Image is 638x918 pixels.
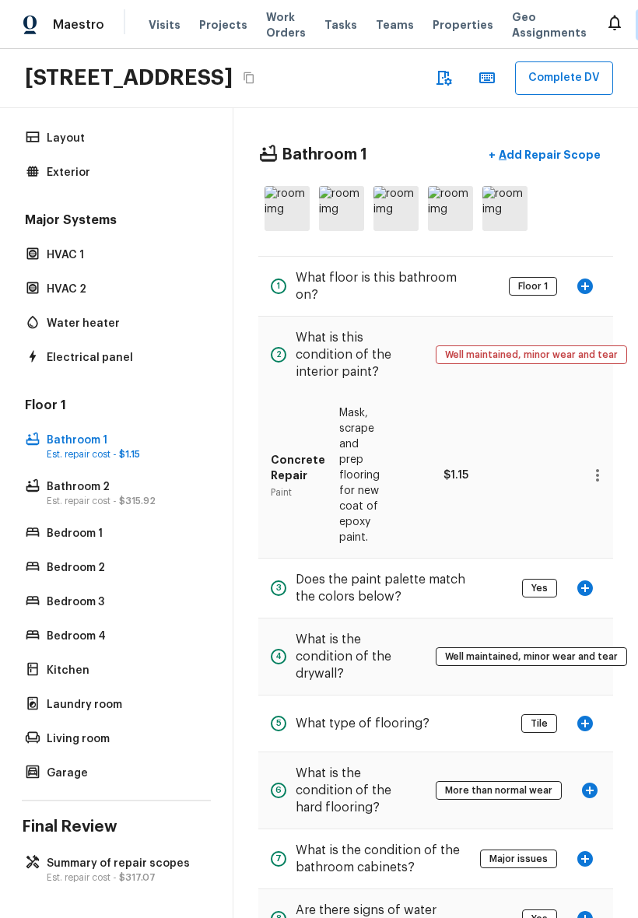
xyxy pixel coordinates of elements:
[119,450,140,459] span: $1.15
[271,452,321,483] p: Concrete Repair
[512,9,587,40] span: Geo Assignments
[440,649,623,664] span: Well maintained, minor wear and tear
[282,145,367,165] h4: Bathroom 1
[271,851,286,867] div: 7
[398,468,468,483] p: $1.15
[440,783,558,798] span: More than normal wear
[526,580,553,596] span: Yes
[53,17,104,33] span: Maestro
[515,61,613,95] button: Complete DV
[266,9,306,40] span: Work Orders
[47,495,202,507] p: Est. repair cost -
[296,842,461,876] h5: What is the condition of the bathroom cabinets?
[47,165,202,180] p: Exterior
[440,347,623,363] span: Well maintained, minor wear and tear
[47,663,202,678] p: Kitchen
[47,479,202,495] p: Bathroom 2
[271,279,286,294] div: 1
[296,571,468,605] h5: Does the paint palette match the colors below?
[47,731,202,747] p: Living room
[47,697,202,713] p: Laundry room
[271,580,286,596] div: 3
[433,17,493,33] span: Properties
[265,186,310,231] img: room img
[296,631,417,682] h5: What is the condition of the drywall?
[119,496,156,506] span: $315.92
[484,851,553,867] span: Major issues
[47,131,202,146] p: Layout
[47,594,202,610] p: Bedroom 3
[496,147,601,163] p: Add Repair Scope
[22,817,211,837] h4: Final Review
[47,448,202,461] p: Est. repair cost -
[47,526,202,541] p: Bedroom 1
[149,17,181,33] span: Visits
[47,350,202,366] p: Electrical panel
[296,765,417,816] h5: What is the condition of the hard flooring?
[513,279,553,294] span: Floor 1
[271,649,286,664] div: 4
[482,186,528,231] img: room img
[47,560,202,576] p: Bedroom 2
[119,873,156,882] span: $317.07
[199,17,247,33] span: Projects
[22,212,211,232] h5: Major Systems
[319,186,364,231] img: room img
[271,347,286,363] div: 2
[47,629,202,644] p: Bedroom 4
[296,329,417,380] h5: What is this condition of the interior paint?
[296,715,429,732] h5: What type of flooring?
[339,405,380,545] p: Mask, scrape and prep flooring for new coat of epoxy paint.
[476,139,613,171] button: +Add Repair Scope
[271,716,286,731] div: 5
[47,871,202,884] p: Est. repair cost -
[525,716,553,731] span: Tile
[373,186,419,231] img: room img
[324,19,357,30] span: Tasks
[428,186,473,231] img: room img
[239,68,259,88] button: Copy Address
[25,64,233,92] h2: [STREET_ADDRESS]
[376,17,414,33] span: Teams
[47,766,202,781] p: Garage
[271,783,286,798] div: 6
[47,247,202,263] p: HVAC 1
[47,856,202,871] p: Summary of repair scopes
[47,282,202,297] p: HVAC 2
[22,397,211,417] h5: Floor 1
[47,433,202,448] p: Bathroom 1
[47,316,202,331] p: Water heater
[296,269,468,303] h5: What floor is this bathroom on?
[271,486,321,499] p: Paint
